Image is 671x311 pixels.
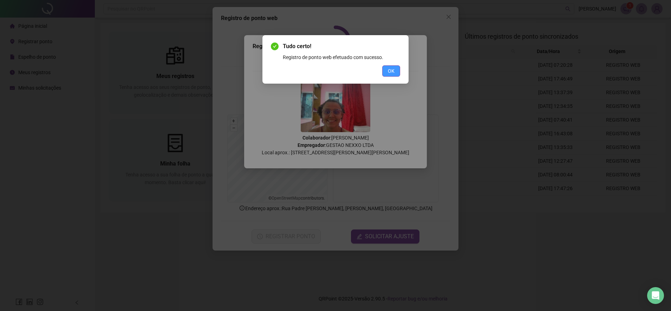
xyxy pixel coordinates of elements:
span: check-circle [271,43,279,50]
span: Tudo certo! [283,42,400,51]
span: OK [388,67,395,75]
div: Open Intercom Messenger [647,287,664,304]
div: Registro de ponto web efetuado com sucesso. [283,53,400,61]
button: OK [382,65,400,77]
